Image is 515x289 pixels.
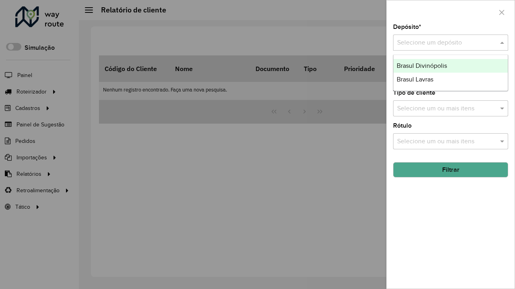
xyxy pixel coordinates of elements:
button: Filtrar [393,162,508,177]
label: Tipo de cliente [393,88,435,98]
ng-dropdown-panel: Options list [393,55,508,91]
label: Depósito [393,22,421,32]
span: Brasul Divinópolis [397,62,447,69]
label: Rótulo [393,121,412,130]
span: Brasul Lavras [397,76,433,83]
